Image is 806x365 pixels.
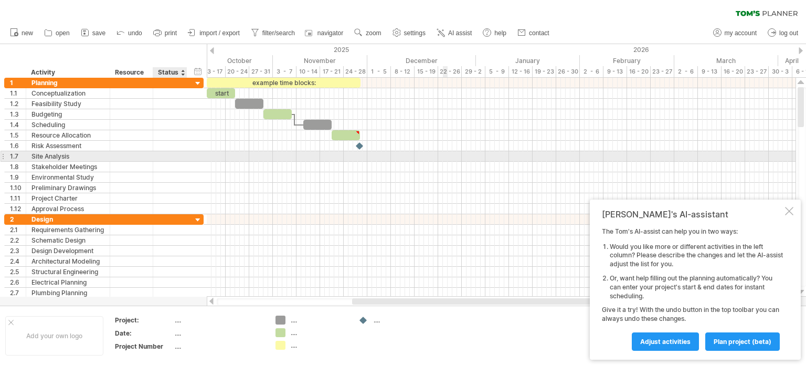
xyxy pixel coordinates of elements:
div: 20 - 24 [226,66,249,77]
span: navigator [317,29,343,37]
div: Resource [115,67,147,78]
div: Add your own logo [5,316,103,356]
div: .... [175,316,263,325]
span: plan project (beta) [714,338,771,346]
a: settings [390,26,429,40]
span: filter/search [262,29,295,37]
div: February 2026 [580,55,674,66]
div: 1.6 [10,141,26,151]
div: 5 - 9 [485,66,509,77]
span: contact [529,29,549,37]
div: Preliminary Drawings [31,183,104,193]
div: Activity [31,67,104,78]
div: 1.10 [10,183,26,193]
span: new [22,29,33,37]
span: import / export [199,29,240,37]
div: 1.5 [10,130,26,140]
div: 19 - 23 [533,66,556,77]
span: print [165,29,177,37]
div: Planning [31,78,104,88]
span: settings [404,29,426,37]
li: Or, want help filling out the planning automatically? You can enter your project's start & end da... [610,274,783,300]
div: [PERSON_NAME]'s AI-assistant [602,209,783,220]
span: my account [725,29,757,37]
div: Approval Process [31,204,104,214]
a: help [480,26,510,40]
div: January 2026 [476,55,580,66]
div: November 2025 [273,55,367,66]
div: 26 - 30 [556,66,580,77]
div: Electrical Planning [31,277,104,287]
div: Site Analysis [31,151,104,161]
div: Risk Assessment [31,141,104,151]
div: Stakeholder Meetings [31,162,104,172]
div: Design Development [31,246,104,256]
div: 22 - 26 [438,66,462,77]
div: start [207,88,235,98]
div: 23 - 27 [651,66,674,77]
div: .... [175,342,263,351]
a: print [151,26,180,40]
div: 9 - 13 [603,66,627,77]
div: Plumbing Planning [31,288,104,298]
a: zoom [352,26,384,40]
div: 2.5 [10,267,26,277]
div: 2.1 [10,225,26,235]
div: 17 - 21 [320,66,344,77]
div: 1.1 [10,88,26,98]
a: log out [765,26,801,40]
a: AI assist [434,26,475,40]
div: 10 - 14 [296,66,320,77]
a: import / export [185,26,243,40]
span: help [494,29,506,37]
div: 24 - 28 [344,66,367,77]
div: 29 - 2 [462,66,485,77]
div: 2 - 6 [674,66,698,77]
a: new [7,26,36,40]
div: 9 - 13 [698,66,722,77]
div: 2.4 [10,256,26,266]
div: Budgeting [31,109,104,119]
span: save [92,29,105,37]
div: Project: [115,316,173,325]
div: .... [291,328,348,337]
div: example time blocks: [207,78,360,88]
div: 2.2 [10,235,26,245]
div: 1.9 [10,172,26,182]
a: open [41,26,73,40]
div: 1 [10,78,26,88]
div: 2 - 6 [580,66,603,77]
div: .... [291,341,348,350]
div: Schematic Design [31,235,104,245]
span: Adjust activities [640,338,691,346]
a: filter/search [248,26,298,40]
div: 1.8 [10,162,26,172]
span: open [56,29,70,37]
a: plan project (beta) [705,332,780,351]
div: Status [158,67,181,78]
div: 16 - 20 [722,66,745,77]
div: 1.7 [10,151,26,161]
a: save [78,26,109,40]
div: 1.12 [10,204,26,214]
div: The Tom's AI-assist can help you in two ways: Give it a try! With the undo button in the top tool... [602,227,783,350]
div: Resource Allocation [31,130,104,140]
div: 8 - 12 [391,66,415,77]
div: 2.3 [10,246,26,256]
div: Scheduling [31,120,104,130]
span: log out [779,29,798,37]
span: AI assist [448,29,472,37]
a: undo [114,26,145,40]
div: 1.3 [10,109,26,119]
div: 2 [10,214,26,224]
div: Requirements Gathering [31,225,104,235]
div: 30 - 3 [769,66,792,77]
a: my account [710,26,760,40]
span: zoom [366,29,381,37]
div: Date: [115,329,173,338]
div: Design [31,214,104,224]
a: Adjust activities [632,332,699,351]
div: December 2025 [367,55,476,66]
div: Structural Engineering [31,267,104,277]
div: Project Charter [31,193,104,203]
